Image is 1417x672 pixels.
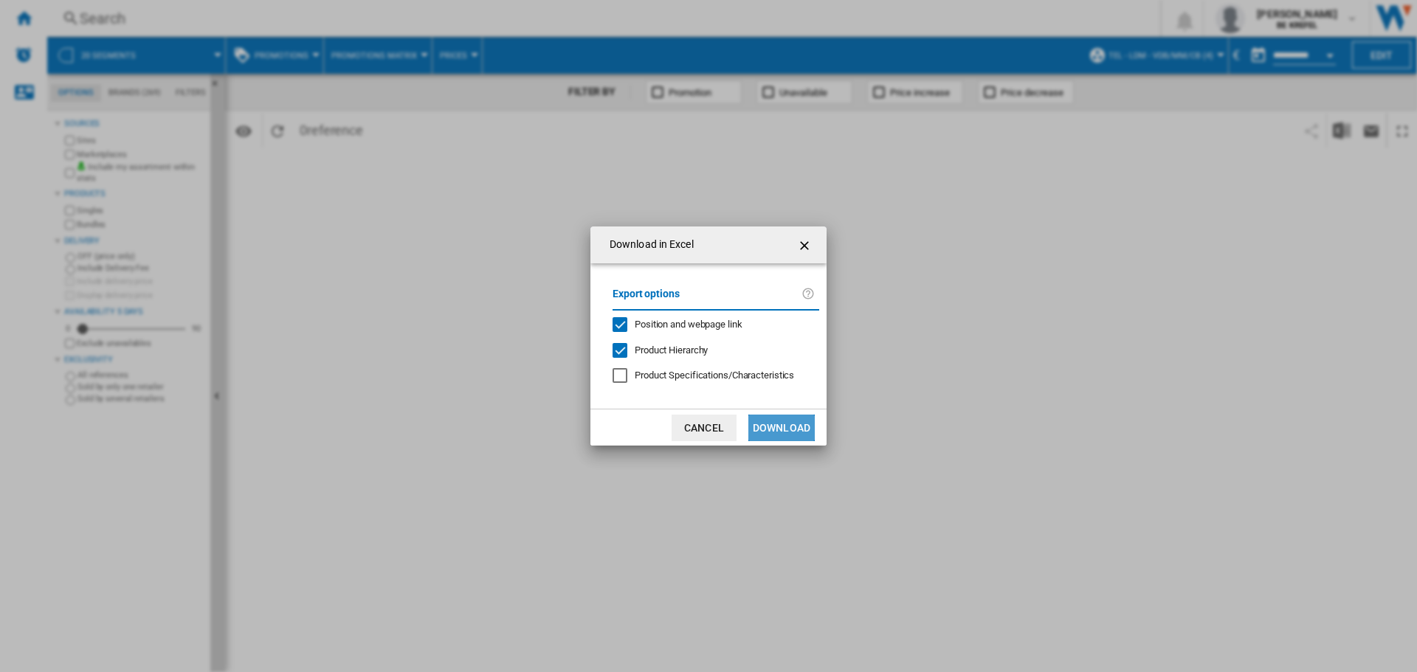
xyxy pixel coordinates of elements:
button: getI18NText('BUTTONS.CLOSE_DIALOG') [791,230,821,260]
span: Product Specifications/Characteristics [635,370,794,381]
md-checkbox: Position and webpage link [613,318,807,332]
span: Product Hierarchy [635,344,708,356]
ng-md-icon: getI18NText('BUTTONS.CLOSE_DIALOG') [797,237,815,254]
h4: Download in Excel [602,238,694,252]
label: Export options [613,285,801,313]
span: Position and webpage link [635,319,742,330]
button: Download [748,415,815,441]
div: Only applies to Category View [635,369,794,382]
md-checkbox: Product Hierarchy [613,343,807,357]
button: Cancel [672,415,737,441]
